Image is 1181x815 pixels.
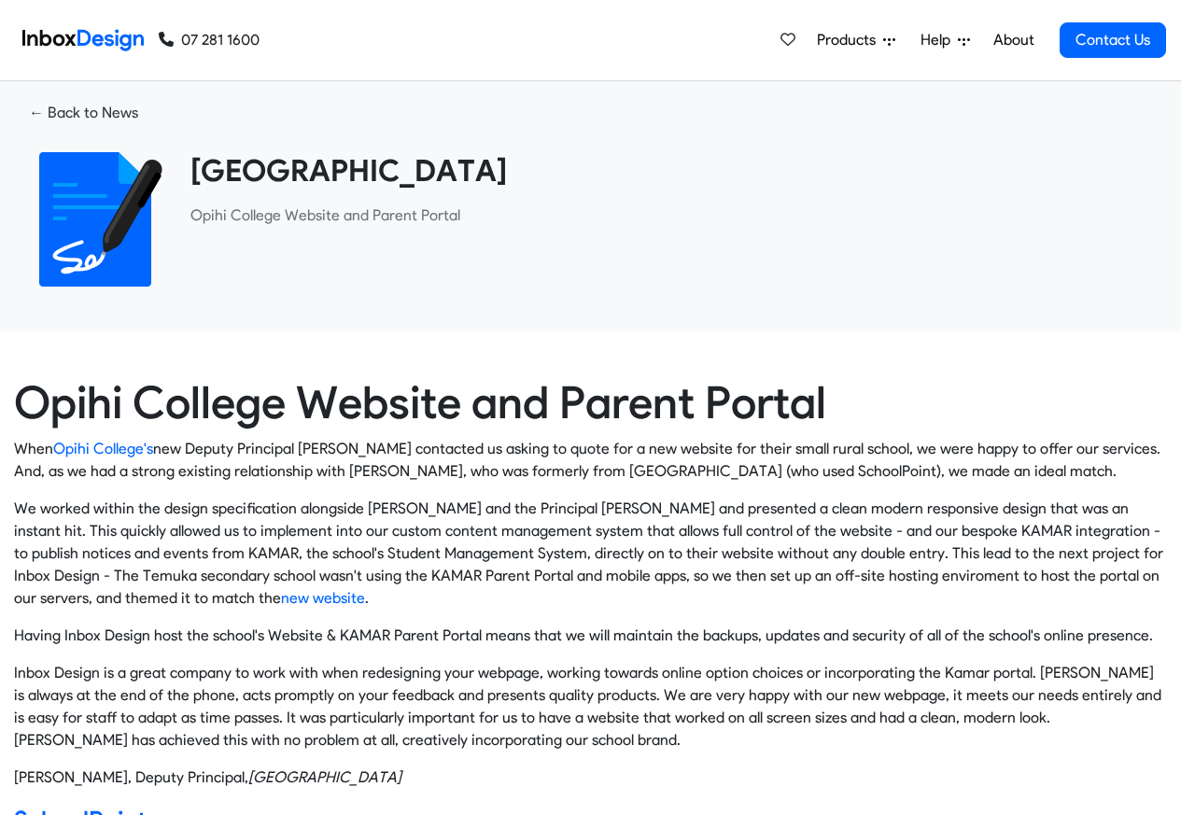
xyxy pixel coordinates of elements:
a: Help [913,21,977,59]
heading: [GEOGRAPHIC_DATA] [190,152,1153,190]
cite: Opihi College [248,768,401,786]
footer: [PERSON_NAME], Deputy Principal, [14,766,1167,789]
a: ← Back to News [14,96,153,130]
a: Contact Us [1060,22,1166,58]
a: Products [809,21,903,59]
p: Inbox Design is a great company to work with when redesigning your webpage, working towards onlin... [14,662,1167,752]
img: 2022_01_18_icon_signature.svg [28,152,162,287]
p: We worked within the design specification alongside [PERSON_NAME] and the Principal [PERSON_NAME]... [14,498,1167,610]
p: When new Deputy Principal [PERSON_NAME] contacted us asking to quote for a new website for their ... [14,438,1167,483]
span: Help [921,29,958,51]
span: Products [817,29,883,51]
h1: Opihi College Website and Parent Portal [14,376,1167,430]
a: About [988,21,1039,59]
a: new website [281,589,365,607]
a: 07 281 1600 [159,29,260,51]
a: Opihi College's [53,440,153,457]
p: Having Inbox Design host the school's Website & KAMAR Parent Portal means that we will maintain t... [14,625,1167,647]
p: ​Opihi College Website and Parent Portal [190,204,1153,227]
